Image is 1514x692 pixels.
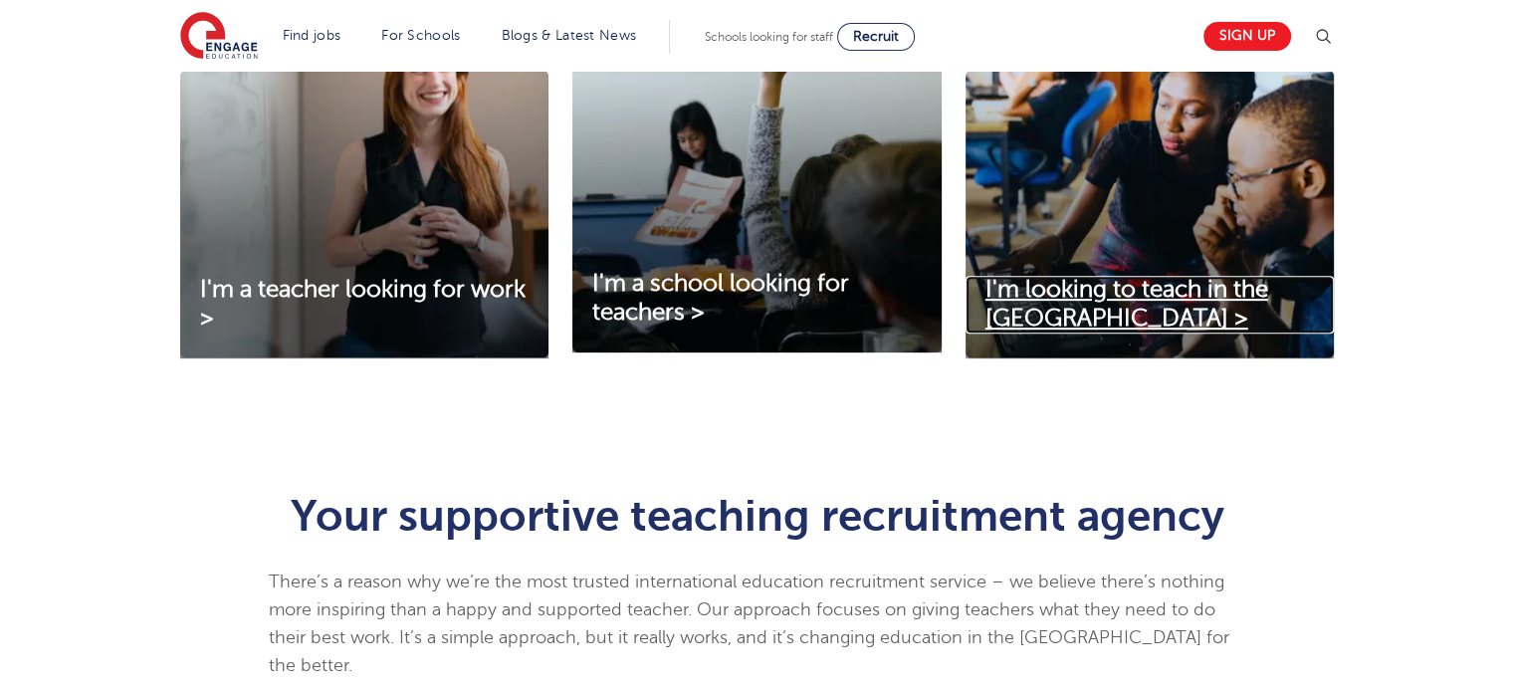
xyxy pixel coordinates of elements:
[966,276,1334,334] a: I'm looking to teach in the [GEOGRAPHIC_DATA] >
[180,26,548,358] img: I'm a teacher looking for work
[180,12,258,62] img: Engage Education
[381,28,460,43] a: For Schools
[269,494,1245,538] h1: Your supportive teaching recruitment agency
[572,270,941,328] a: I'm a school looking for teachers >
[283,28,341,43] a: Find jobs
[853,29,899,44] span: Recruit
[180,276,548,334] a: I'm a teacher looking for work >
[966,26,1334,358] img: I'm looking to teach in the UK
[985,276,1268,332] span: I'm looking to teach in the [GEOGRAPHIC_DATA] >
[837,23,915,51] a: Recruit
[1203,22,1291,51] a: Sign up
[269,572,1229,675] span: There’s a reason why we’re the most trusted international education recruitment service – we beli...
[592,270,849,326] span: I'm a school looking for teachers >
[200,276,526,332] span: I'm a teacher looking for work >
[572,26,941,352] img: I'm a school looking for teachers
[502,28,637,43] a: Blogs & Latest News
[705,30,833,44] span: Schools looking for staff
